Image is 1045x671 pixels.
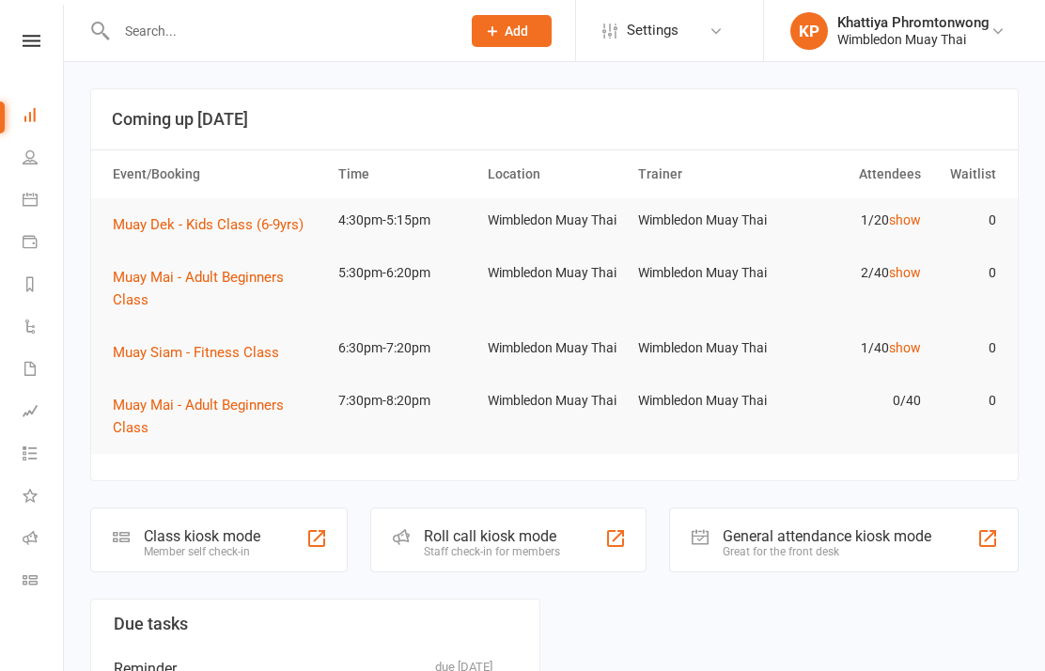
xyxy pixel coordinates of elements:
[779,198,929,242] td: 1/20
[113,397,284,436] span: Muay Mai - Adult Beginners Class
[779,379,929,423] td: 0/40
[929,326,1005,370] td: 0
[330,326,480,370] td: 6:30pm-7:20pm
[779,150,929,198] th: Attendees
[424,527,560,545] div: Roll call kiosk mode
[330,198,480,242] td: 4:30pm-5:15pm
[330,251,480,295] td: 5:30pm-6:20pm
[330,150,480,198] th: Time
[113,216,304,233] span: Muay Dek - Kids Class (6-9yrs)
[23,476,65,519] a: What's New
[23,265,65,307] a: Reports
[23,519,65,561] a: Roll call kiosk mode
[479,379,630,423] td: Wimbledon Muay Thai
[23,223,65,265] a: Payments
[889,212,921,227] a: show
[112,110,997,129] h3: Coming up [DATE]
[330,379,480,423] td: 7:30pm-8:20pm
[23,392,65,434] a: Assessments
[113,213,317,236] button: Muay Dek - Kids Class (6-9yrs)
[929,198,1005,242] td: 0
[424,545,560,558] div: Staff check-in for members
[790,12,828,50] div: KP
[479,198,630,242] td: Wimbledon Muay Thai
[779,251,929,295] td: 2/40
[630,150,780,198] th: Trainer
[479,326,630,370] td: Wimbledon Muay Thai
[630,379,780,423] td: Wimbledon Muay Thai
[837,14,990,31] div: Khattiya Phromtonwong
[113,394,321,439] button: Muay Mai - Adult Beginners Class
[929,379,1005,423] td: 0
[929,150,1005,198] th: Waitlist
[630,326,780,370] td: Wimbledon Muay Thai
[23,180,65,223] a: Calendar
[472,15,552,47] button: Add
[627,9,678,52] span: Settings
[113,341,292,364] button: Muay Siam - Fitness Class
[113,266,321,311] button: Muay Mai - Adult Beginners Class
[779,326,929,370] td: 1/40
[630,198,780,242] td: Wimbledon Muay Thai
[723,527,931,545] div: General attendance kiosk mode
[929,251,1005,295] td: 0
[114,615,517,633] h3: Due tasks
[144,545,260,558] div: Member self check-in
[104,150,330,198] th: Event/Booking
[113,269,284,308] span: Muay Mai - Adult Beginners Class
[630,251,780,295] td: Wimbledon Muay Thai
[889,340,921,355] a: show
[837,31,990,48] div: Wimbledon Muay Thai
[505,23,528,39] span: Add
[23,96,65,138] a: Dashboard
[144,527,260,545] div: Class kiosk mode
[23,561,65,603] a: Class kiosk mode
[111,18,447,44] input: Search...
[479,150,630,198] th: Location
[889,265,921,280] a: show
[23,138,65,180] a: People
[723,545,931,558] div: Great for the front desk
[113,344,279,361] span: Muay Siam - Fitness Class
[479,251,630,295] td: Wimbledon Muay Thai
